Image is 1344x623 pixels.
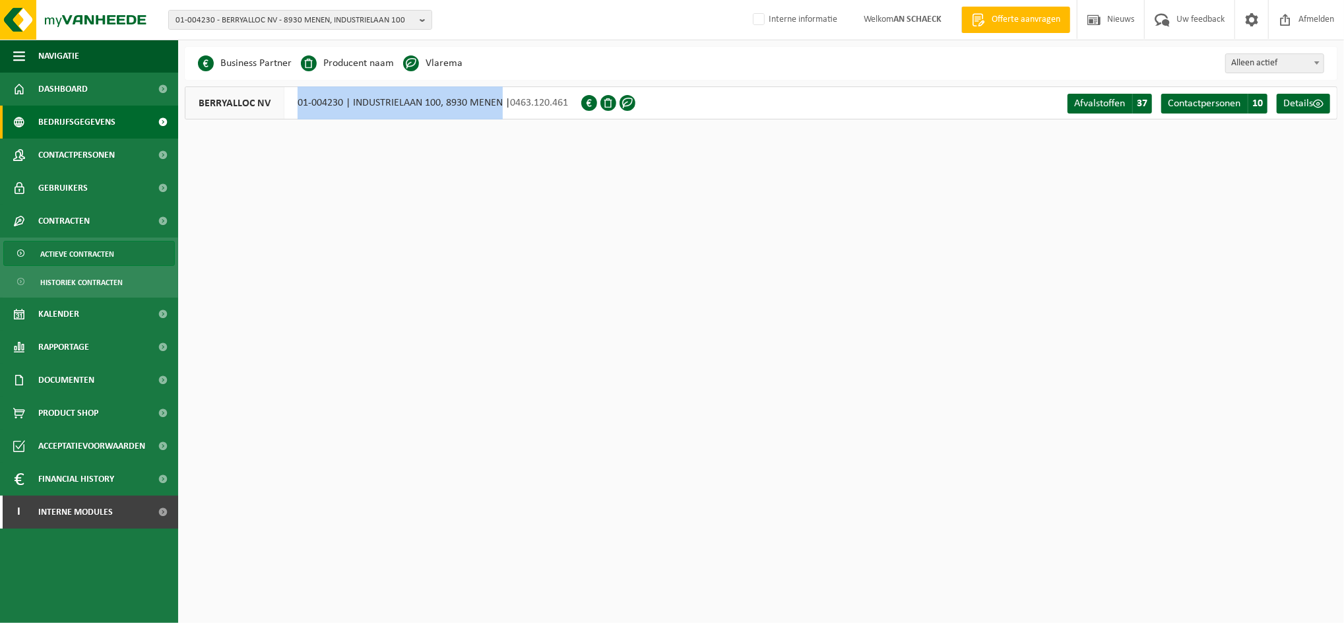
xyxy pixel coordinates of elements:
[38,40,79,73] span: Navigatie
[198,53,292,73] li: Business Partner
[38,364,94,397] span: Documenten
[301,53,394,73] li: Producent naam
[3,269,175,294] a: Historiek contracten
[38,298,79,331] span: Kalender
[38,106,115,139] span: Bedrijfsgegevens
[1068,94,1152,114] a: Afvalstoffen 37
[750,10,837,30] label: Interne informatie
[403,53,463,73] li: Vlarema
[38,331,89,364] span: Rapportage
[38,139,115,172] span: Contactpersonen
[38,172,88,205] span: Gebruikers
[1248,94,1267,114] span: 10
[1074,98,1125,109] span: Afvalstoffen
[176,11,414,30] span: 01-004230 - BERRYALLOC NV - 8930 MENEN, INDUSTRIELAAN 100
[185,86,581,119] div: 01-004230 | INDUSTRIELAAN 100, 8930 MENEN |
[13,496,25,529] span: I
[38,73,88,106] span: Dashboard
[38,205,90,238] span: Contracten
[3,241,175,266] a: Actieve contracten
[1161,94,1267,114] a: Contactpersonen 10
[961,7,1070,33] a: Offerte aanvragen
[40,270,123,295] span: Historiek contracten
[185,87,284,119] span: BERRYALLOC NV
[38,463,114,496] span: Financial History
[1132,94,1152,114] span: 37
[1277,94,1330,114] a: Details
[1168,98,1240,109] span: Contactpersonen
[38,397,98,430] span: Product Shop
[1226,54,1324,73] span: Alleen actief
[38,430,145,463] span: Acceptatievoorwaarden
[40,242,114,267] span: Actieve contracten
[1283,98,1313,109] span: Details
[988,13,1064,26] span: Offerte aanvragen
[38,496,113,529] span: Interne modules
[168,10,432,30] button: 01-004230 - BERRYALLOC NV - 8930 MENEN, INDUSTRIELAAN 100
[1225,53,1324,73] span: Alleen actief
[510,98,568,108] span: 0463.120.461
[893,15,942,24] strong: AN SCHAECK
